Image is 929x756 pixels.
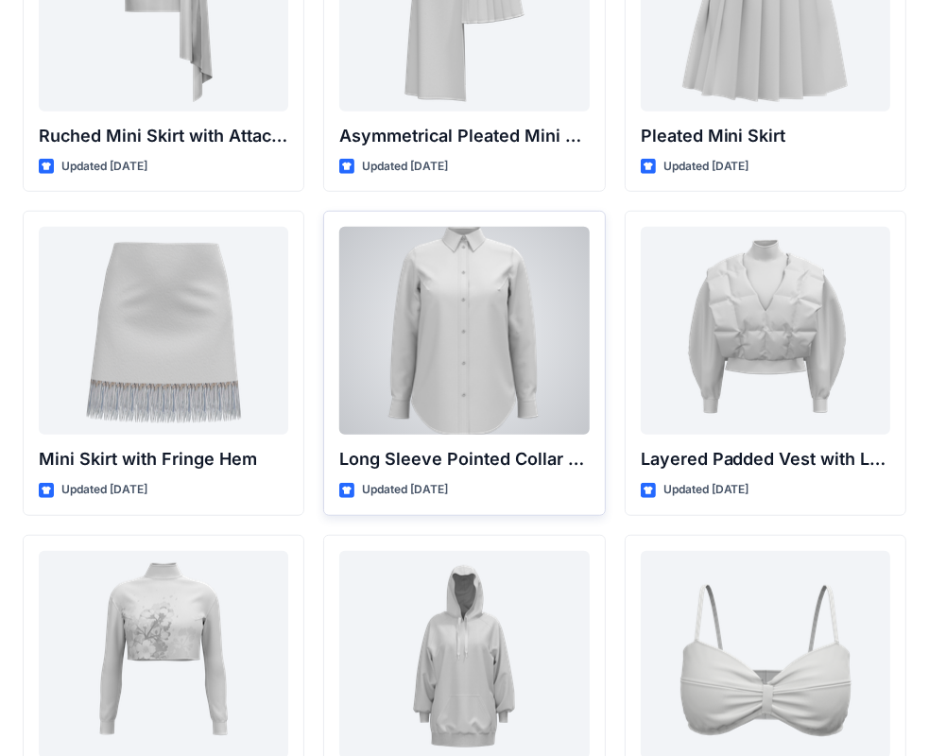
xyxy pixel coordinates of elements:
p: Long Sleeve Pointed Collar Button-Up Shirt [339,446,589,472]
p: Updated [DATE] [362,480,448,500]
a: Long Sleeve Pointed Collar Button-Up Shirt [339,227,589,435]
p: Updated [DATE] [663,157,749,177]
p: Updated [DATE] [61,157,147,177]
p: Asymmetrical Pleated Mini Skirt with Drape [339,123,589,149]
a: Layered Padded Vest with Long Sleeve Top [641,227,890,435]
p: Updated [DATE] [362,157,448,177]
p: Updated [DATE] [61,480,147,500]
p: Ruched Mini Skirt with Attached Draped Panel [39,123,288,149]
p: Layered Padded Vest with Long Sleeve Top [641,446,890,472]
p: Mini Skirt with Fringe Hem [39,446,288,472]
p: Updated [DATE] [663,480,749,500]
a: Mini Skirt with Fringe Hem [39,227,288,435]
p: Pleated Mini Skirt [641,123,890,149]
